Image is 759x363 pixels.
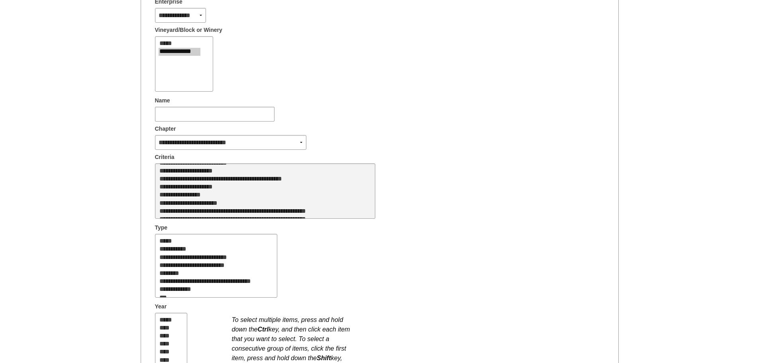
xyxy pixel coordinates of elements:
[155,302,167,311] span: Year
[155,224,168,232] span: Type
[155,96,170,105] span: Name
[155,26,222,34] span: Vineyard/Block or Winery
[257,326,269,333] b: Ctrl
[155,153,175,161] span: Criteria
[155,125,176,133] span: Chapter
[317,355,331,361] b: Shift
